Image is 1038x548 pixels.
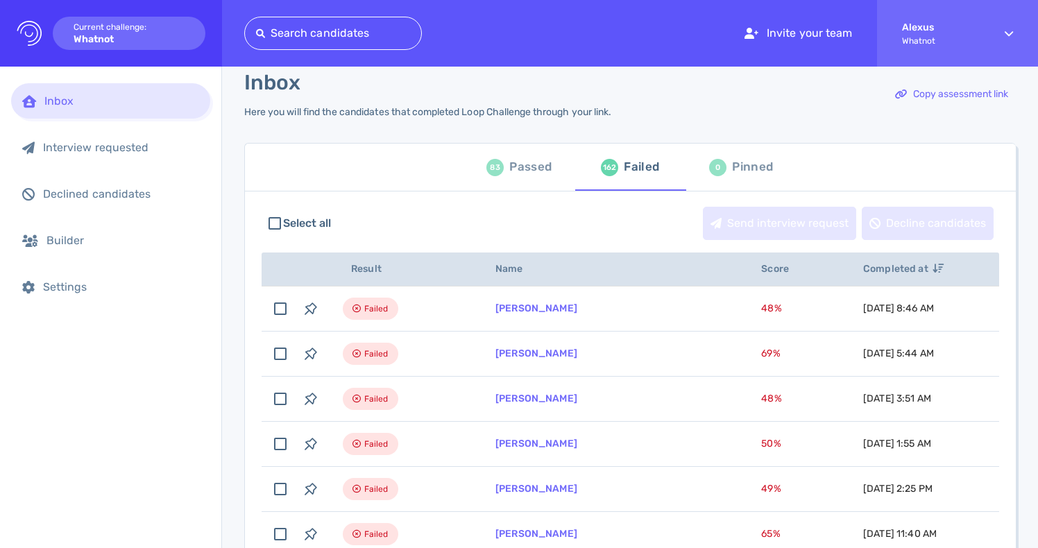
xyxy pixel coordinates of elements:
[486,159,504,176] div: 83
[863,302,934,314] span: [DATE] 8:46 AM
[863,483,933,495] span: [DATE] 2:25 PM
[601,159,618,176] div: 162
[863,348,934,359] span: [DATE] 5:44 AM
[364,526,389,542] span: Failed
[863,263,944,275] span: Completed at
[703,207,856,240] button: Send interview request
[43,280,199,293] div: Settings
[43,141,199,154] div: Interview requested
[364,345,389,362] span: Failed
[495,302,577,314] a: [PERSON_NAME]
[244,106,611,118] div: Here you will find the candidates that completed Loop Challenge through your link.
[495,263,538,275] span: Name
[495,528,577,540] a: [PERSON_NAME]
[44,94,199,108] div: Inbox
[43,187,199,200] div: Declined candidates
[364,391,389,407] span: Failed
[704,207,856,239] div: Send interview request
[863,393,931,404] span: [DATE] 3:51 AM
[761,302,781,314] span: 48 %
[761,348,780,359] span: 69 %
[732,157,773,178] div: Pinned
[495,483,577,495] a: [PERSON_NAME]
[862,207,993,239] div: Decline candidates
[495,393,577,404] a: [PERSON_NAME]
[761,263,804,275] span: Score
[624,157,659,178] div: Failed
[902,22,980,33] strong: Alexus
[364,481,389,497] span: Failed
[863,438,931,449] span: [DATE] 1:55 AM
[887,78,1016,111] button: Copy assessment link
[509,157,552,178] div: Passed
[761,528,780,540] span: 65 %
[709,159,726,176] div: 0
[326,252,479,286] th: Result
[863,528,937,540] span: [DATE] 11:40 AM
[761,483,781,495] span: 49 %
[862,207,994,240] button: Decline candidates
[888,78,1015,110] div: Copy assessment link
[495,348,577,359] a: [PERSON_NAME]
[364,300,389,317] span: Failed
[761,393,781,404] span: 48 %
[283,215,332,232] span: Select all
[244,70,300,95] h1: Inbox
[902,36,980,46] span: Whatnot
[495,438,577,449] a: [PERSON_NAME]
[46,234,199,247] div: Builder
[364,436,389,452] span: Failed
[761,438,781,449] span: 50 %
